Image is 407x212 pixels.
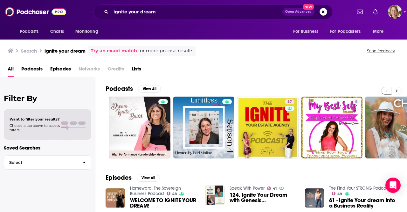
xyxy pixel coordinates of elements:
[353,99,360,104] a: 5
[373,27,384,36] span: More
[106,85,161,93] a: PodcastsView All
[10,123,60,132] span: Choose a tab above to access filters.
[287,99,292,105] span: 37
[4,160,78,164] span: Select
[50,64,71,77] a: Episodes
[388,5,402,19] button: Show profile menu
[205,186,224,205] img: 124. Ignite Your Dream with Genesis Amaris Kemp
[45,48,86,54] h3: ignite your dream
[130,186,181,196] a: Homeward: The Sovereign Business Podcast
[4,145,91,151] p: Saved Searches
[230,186,265,191] a: Speak With Power
[282,8,314,16] button: Open AdvancedNew
[107,64,124,77] span: Credits
[46,26,68,38] a: Charts
[337,193,342,195] span: 49
[329,198,397,208] a: 61 - Ignite Your dream Into a Business Reality
[385,178,401,193] div: Open Intercom Messenger
[111,7,282,17] input: Search podcasts, credits, & more...
[71,26,106,38] button: open menu
[21,48,37,54] h3: Search
[106,188,125,208] img: WELCOME TO IGNITE YOUR DREAM!
[50,27,64,36] span: Charts
[172,193,177,195] span: 48
[388,5,402,19] img: User Profile
[237,97,299,158] a: 37
[130,198,198,208] a: WELCOME TO IGNITE YOUR DREAM!
[230,192,297,203] a: 124. Ignite Your Dream with Genesis Amaris Kemp
[369,26,392,38] button: open menu
[285,99,294,104] a: 37
[10,117,60,121] span: Want to filter your results?
[388,5,402,19] span: Logged in as AriFortierPr
[303,4,314,10] span: New
[305,188,324,208] img: 61 - Ignite Your dream Into a Business Reality
[365,48,397,54] button: Send feedback
[289,26,326,38] button: open menu
[285,10,312,13] span: Open Advanced
[20,27,38,36] span: Podcasts
[4,94,91,103] h2: Filter By
[138,85,161,93] button: View All
[273,187,277,190] span: 41
[329,186,390,191] a: The Find Your STRONG Podcast
[332,192,342,195] a: 49
[167,192,177,195] a: 48
[4,155,91,170] button: Select
[93,4,333,19] div: Search podcasts, credits, & more...
[106,174,132,182] h2: Episodes
[355,6,365,17] a: Show notifications dropdown
[91,47,137,55] a: Try an exact match
[138,47,193,55] span: for more precise results
[5,6,66,18] img: Podchaser - Follow, Share and Rate Podcasts
[137,174,160,182] button: View All
[79,64,100,77] span: Networks
[301,97,363,158] a: 5
[293,27,318,36] span: For Business
[15,26,47,38] button: open menu
[132,64,141,77] a: Lists
[75,27,98,36] span: Monitoring
[106,174,160,182] a: EpisodesView All
[330,27,361,36] span: For Podcasters
[106,85,133,93] h2: Podcasts
[326,26,370,38] button: open menu
[355,99,357,105] span: 5
[370,6,380,17] a: Show notifications dropdown
[21,64,43,77] a: Podcasts
[8,64,14,77] a: All
[267,186,277,190] a: 41
[230,192,297,203] span: 124. Ignite Your Dream with Genesis [PERSON_NAME]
